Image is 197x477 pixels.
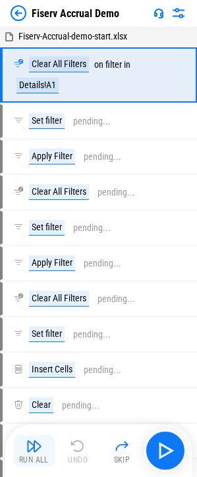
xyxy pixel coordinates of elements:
[29,113,65,129] div: Set filter
[16,78,59,93] div: Details!A1
[29,57,89,72] div: Clear All Filters
[98,294,135,304] div: pending...
[114,456,130,464] div: Skip
[73,330,111,339] div: pending...
[94,60,130,70] div: on filter in
[84,152,121,162] div: pending...
[29,220,65,236] div: Set filter
[26,438,42,454] img: Run All
[29,362,75,378] div: Insert Cells
[114,438,130,454] img: Skip
[155,440,176,461] img: Main button
[98,188,135,197] div: pending...
[84,259,121,268] div: pending...
[29,291,89,307] div: Clear All Filters
[171,5,186,21] img: Settings menu
[19,456,49,464] div: Run All
[32,7,119,20] div: Fiserv Accrual Demo
[154,8,164,18] img: Support
[29,184,89,200] div: Clear All Filters
[13,435,55,466] button: Run All
[29,397,53,413] div: Clear
[29,149,75,164] div: Apply Filter
[29,255,75,271] div: Apply Filter
[101,435,143,466] button: Skip
[84,365,121,375] div: pending...
[29,326,65,342] div: Set filter
[73,116,111,126] div: pending...
[73,223,111,233] div: pending...
[18,31,127,41] span: Fiserv-Accrual-demo-start.xlsx
[62,401,99,411] div: pending...
[11,5,26,21] img: Back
